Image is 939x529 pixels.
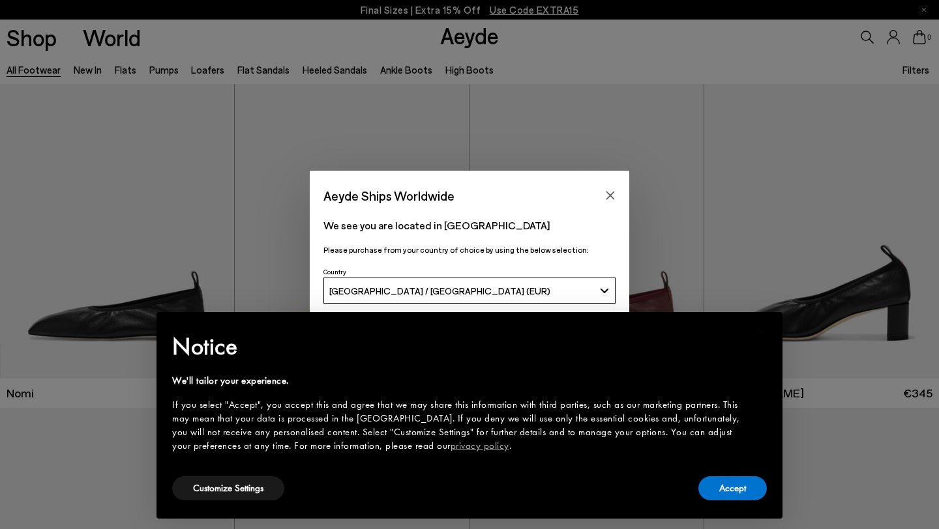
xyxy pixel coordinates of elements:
button: Close this notice [746,316,777,347]
span: [GEOGRAPHIC_DATA] / [GEOGRAPHIC_DATA] (EUR) [329,285,550,296]
h2: Notice [172,330,746,364]
p: Please purchase from your country of choice by using the below selection: [323,244,616,256]
span: × [758,321,766,341]
p: We see you are located in [GEOGRAPHIC_DATA] [323,218,616,233]
button: Accept [698,476,767,500]
div: We'll tailor your experience. [172,374,746,388]
span: Aeyde Ships Worldwide [323,184,455,207]
button: Close [601,186,620,205]
div: If you select "Accept", you accept this and agree that we may share this information with third p... [172,398,746,453]
span: Country [323,268,346,276]
button: Customize Settings [172,476,284,500]
a: privacy policy [451,439,509,452]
